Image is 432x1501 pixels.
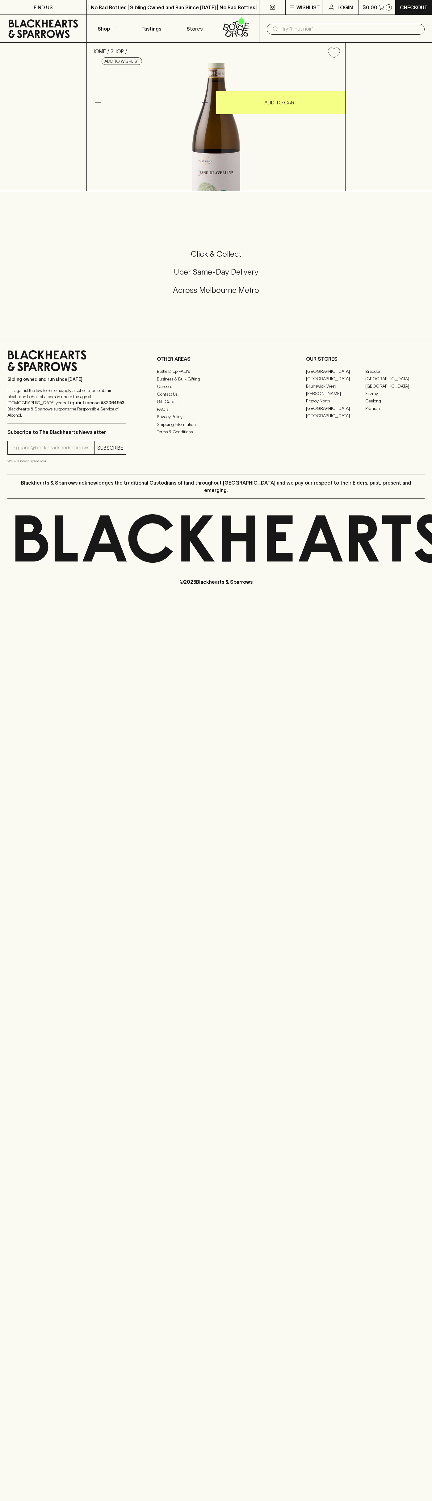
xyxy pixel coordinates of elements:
[7,224,425,328] div: Call to action block
[7,267,425,277] h5: Uber Same-Day Delivery
[216,91,345,114] button: ADD TO CART
[12,443,94,453] input: e.g. jane@blackheartsandsparrows.com.au
[306,382,365,390] a: Brunswick West
[365,382,425,390] a: [GEOGRAPHIC_DATA]
[157,383,275,390] a: Careers
[365,368,425,375] a: Braddon
[7,458,126,464] p: We will never spam you
[157,428,275,436] a: Terms & Conditions
[157,413,275,421] a: Privacy Policy
[102,57,142,65] button: Add to wishlist
[306,390,365,397] a: [PERSON_NAME]
[97,444,123,452] p: SUBSCRIBE
[157,421,275,428] a: Shipping Information
[365,405,425,412] a: Prahran
[306,412,365,419] a: [GEOGRAPHIC_DATA]
[157,406,275,413] a: FAQ's
[98,25,110,32] p: Shop
[306,355,425,363] p: OUR STORES
[95,441,126,454] button: SUBSCRIBE
[338,4,353,11] p: Login
[111,48,124,54] a: SHOP
[365,375,425,382] a: [GEOGRAPHIC_DATA]
[325,45,342,61] button: Add to wishlist
[34,4,53,11] p: FIND US
[400,4,428,11] p: Checkout
[7,428,126,436] p: Subscribe to The Blackhearts Newsletter
[388,6,390,9] p: 0
[7,285,425,295] h5: Across Melbourne Metro
[141,25,161,32] p: Tastings
[87,63,345,191] img: 29127.png
[7,376,126,382] p: Sibling owned and run since [DATE]
[365,397,425,405] a: Geelong
[264,99,297,106] p: ADD TO CART
[296,4,320,11] p: Wishlist
[92,48,106,54] a: HOME
[157,368,275,375] a: Bottle Drop FAQ's
[157,375,275,383] a: Business & Bulk Gifting
[306,375,365,382] a: [GEOGRAPHIC_DATA]
[306,405,365,412] a: [GEOGRAPHIC_DATA]
[306,368,365,375] a: [GEOGRAPHIC_DATA]
[157,398,275,406] a: Gift Cards
[12,479,420,494] p: Blackhearts & Sparrows acknowledges the traditional Custodians of land throughout [GEOGRAPHIC_DAT...
[7,249,425,259] h5: Click & Collect
[130,15,173,42] a: Tastings
[365,390,425,397] a: Fitzroy
[7,387,126,418] p: It is against the law to sell or supply alcohol to, or to obtain alcohol on behalf of a person un...
[157,390,275,398] a: Contact Us
[282,24,420,34] input: Try "Pinot noir"
[187,25,203,32] p: Stores
[306,397,365,405] a: Fitzroy North
[157,355,275,363] p: OTHER AREAS
[68,400,124,405] strong: Liquor License #32064953
[363,4,377,11] p: $0.00
[173,15,216,42] a: Stores
[87,15,130,42] button: Shop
